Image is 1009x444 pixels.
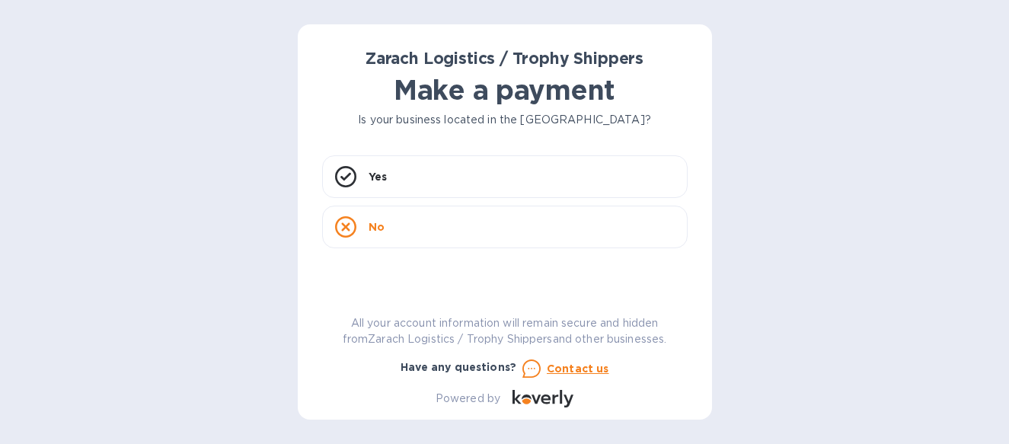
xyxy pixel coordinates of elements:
p: No [369,219,385,235]
p: All your account information will remain secure and hidden from Zarach Logistics / Trophy Shipper... [322,315,688,347]
b: Have any questions? [401,361,517,373]
p: Is your business located in the [GEOGRAPHIC_DATA]? [322,112,688,128]
p: Yes [369,169,387,184]
u: Contact us [547,363,609,375]
h1: Make a payment [322,74,688,106]
p: Powered by [436,391,500,407]
b: Zarach Logistics / Trophy Shippers [366,49,643,68]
